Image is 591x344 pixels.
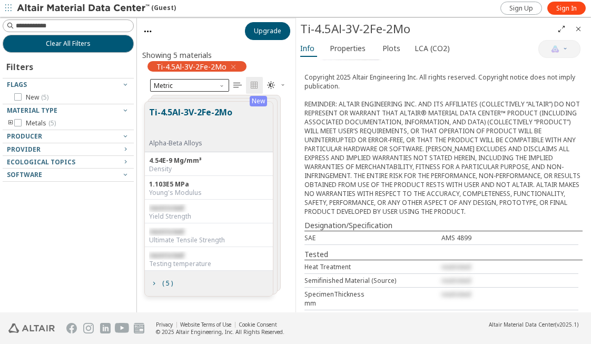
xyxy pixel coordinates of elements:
a: Sign Up [500,2,542,15]
span: Provider [7,145,41,154]
span: Sign Up [509,4,533,13]
button: ( 5 ) [145,273,178,294]
a: Cookie Consent [239,321,277,328]
a: Website Terms of Use [180,321,231,328]
i:  [233,81,242,90]
span: restricted [149,227,184,236]
div: AMS 4899 [441,233,578,242]
button: Ecological Topics [3,156,134,169]
div: Semifinished Material (Source) [304,276,441,285]
div: 4.54E-9 Mg/mm³ [149,156,269,165]
span: restricted [441,290,471,299]
img: Altair Material Data Center [17,3,151,14]
button: Table View [229,77,246,94]
div: Testing temperature [149,260,269,268]
span: Producer [7,132,42,141]
button: Ti-4.5Al-3V-2Fe-2Mo [149,106,232,139]
div: Tested [304,249,583,260]
span: Info [300,40,314,57]
div: SAE [304,233,441,242]
span: LCA (CO2) [415,40,450,57]
i: toogle group [7,119,14,127]
div: New [250,96,267,106]
span: Metric [150,79,229,92]
img: Altair Engineering [8,323,55,333]
div: Designation/Specification [304,220,583,231]
span: Metals [26,119,56,127]
span: Ecological Topics [7,158,75,166]
button: Provider [3,143,134,156]
span: restricted [441,262,471,271]
button: Producer [3,130,134,143]
button: Material Type [3,104,134,117]
i:  [267,81,275,90]
span: ( 5 ) [48,119,56,127]
button: Close [570,21,587,37]
i:  [250,81,259,90]
div: Alpha-Beta Alloys [149,139,232,148]
div: Young's Modulus [149,189,269,197]
span: restricted [441,276,471,285]
div: 1.103E5 MPa [149,180,269,189]
div: (Guest) [17,3,176,14]
span: restricted [149,251,184,260]
span: Plots [382,40,400,57]
div: grid [137,94,295,313]
div: Ultimate Tensile Strength [149,236,269,244]
button: Flags [3,78,134,91]
div: Filters [3,53,38,78]
span: Clear All Filters [46,40,91,48]
div: Heat Treatment [304,262,441,271]
button: Software [3,169,134,181]
button: AI Copilot [538,40,580,58]
button: Theme [263,77,290,94]
span: Software [7,170,42,179]
div: (v2025.1) [489,321,578,328]
div: SpecimenThickness [304,290,441,299]
a: Privacy [156,321,173,328]
div: Yield Strength [149,212,269,221]
span: New [26,93,48,102]
span: Altair Material Data Center [489,321,555,328]
div: Copyright 2025 Altair Engineering Inc. All rights reserved. Copyright notice does not imply publi... [304,73,583,216]
div: Unit System [150,79,229,92]
span: Upgrade [254,27,281,35]
span: ( 5 ) [162,280,173,287]
span: ( 5 ) [41,93,48,102]
button: Tile View [246,77,263,94]
span: Properties [330,40,366,57]
div: Ti-4.5Al-3V-2Fe-2Mo [300,21,553,37]
div: mm [304,299,316,308]
img: AI Copilot [551,45,559,53]
span: Sign In [556,4,577,13]
span: Flags [7,80,27,89]
button: Clear All Filters [3,35,134,53]
div: Density [149,165,269,173]
a: Sign In [547,2,586,15]
button: Upgrade [245,22,290,40]
span: Material Type [7,106,57,115]
button: Full Screen [553,21,570,37]
span: restricted [149,203,184,212]
div: Showing 5 materials [142,50,212,60]
span: Ti-4.5Al-3V-2Fe-2Mo [156,62,226,71]
div: © 2025 Altair Engineering, Inc. All Rights Reserved. [156,328,284,336]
